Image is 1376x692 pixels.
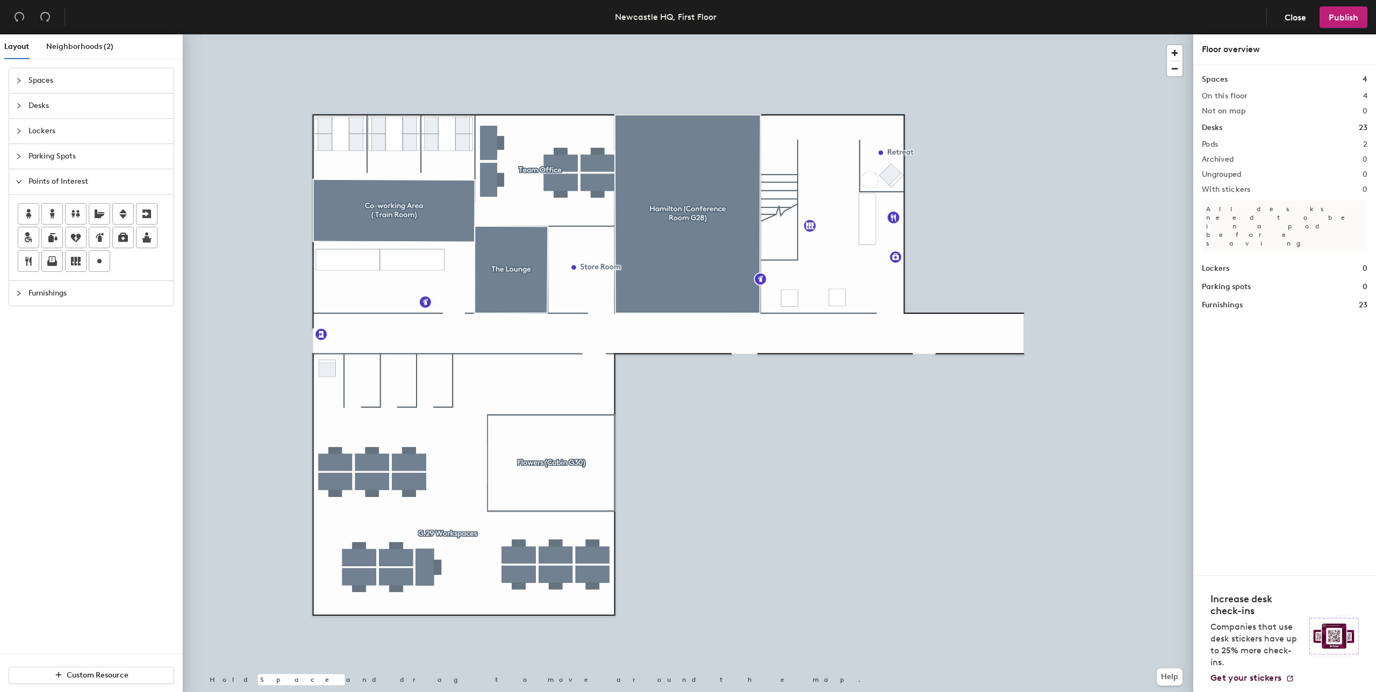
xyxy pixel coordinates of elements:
[28,169,167,194] span: Points of Interest
[1320,6,1367,28] button: Publish
[16,77,22,84] span: collapsed
[16,128,22,134] span: collapsed
[16,290,22,297] span: collapsed
[1275,6,1315,28] button: Close
[1202,43,1367,56] div: Floor overview
[1359,299,1367,311] h1: 23
[1202,185,1251,194] h2: With stickers
[1210,593,1303,617] h4: Increase desk check-ins
[1202,74,1228,85] h1: Spaces
[28,281,167,306] span: Furnishings
[46,42,113,51] span: Neighborhoods (2)
[67,671,128,680] span: Custom Resource
[1202,263,1229,275] h1: Lockers
[1363,185,1367,194] h2: 0
[9,6,30,28] button: Undo (⌘ + Z)
[1329,12,1358,23] span: Publish
[615,10,716,24] div: Newcastle HQ, First Floor
[1202,170,1242,179] h2: Ungrouped
[1202,200,1367,252] p: All desks need to be in a pod before saving
[1359,122,1367,134] h1: 23
[28,119,167,143] span: Lockers
[16,103,22,109] span: collapsed
[1363,92,1367,100] h2: 4
[9,667,174,684] button: Custom Resource
[4,42,29,51] span: Layout
[1210,621,1303,668] p: Companies that use desk stickers have up to 25% more check-ins.
[1202,155,1234,164] h2: Archived
[1202,122,1222,134] h1: Desks
[1363,140,1367,149] h2: 2
[1202,140,1218,149] h2: Pods
[28,68,167,93] span: Spaces
[1210,673,1294,683] a: Get your stickers
[1285,12,1306,23] span: Close
[1363,263,1367,275] h1: 0
[1309,618,1359,654] img: Sticker logo
[16,153,22,160] span: collapsed
[28,144,167,169] span: Parking Spots
[1202,281,1251,293] h1: Parking spots
[28,93,167,118] span: Desks
[1363,281,1367,293] h1: 0
[1363,170,1367,179] h2: 0
[34,6,56,28] button: Redo (⌘ + ⇧ + Z)
[1157,668,1182,686] button: Help
[1363,107,1367,116] h2: 0
[1363,155,1367,164] h2: 0
[1363,74,1367,85] h1: 4
[1202,107,1245,116] h2: Not on map
[1202,92,1248,100] h2: On this floor
[1202,299,1243,311] h1: Furnishings
[1210,673,1281,683] span: Get your stickers
[16,178,22,185] span: expanded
